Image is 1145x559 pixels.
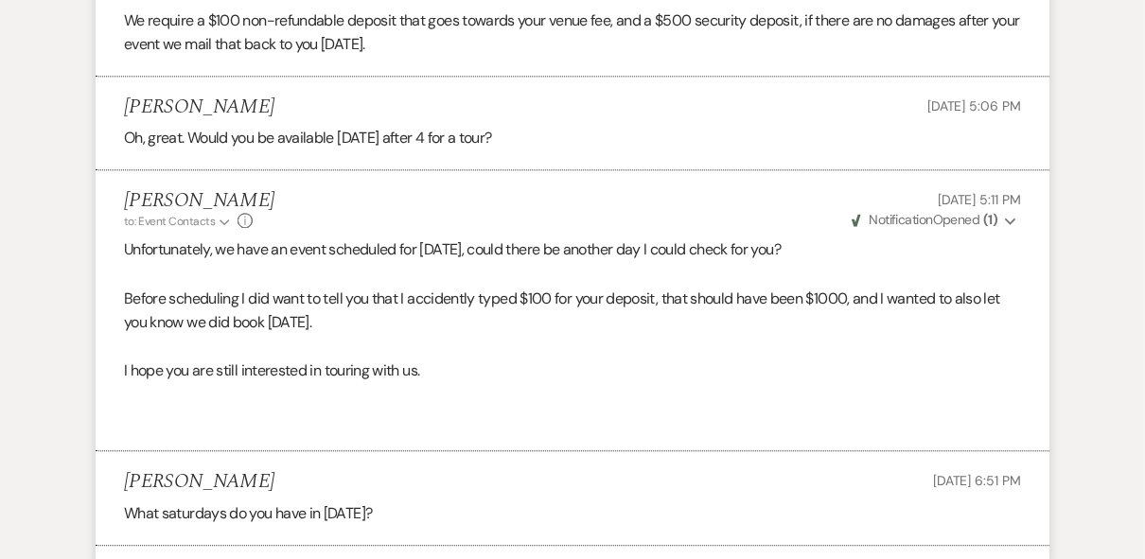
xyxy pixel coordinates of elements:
button: to: Event Contacts [124,213,233,230]
p: Oh, great. Would you be available [DATE] after 4 for a tour? [124,126,1021,150]
p: We require a $100 non-refundable deposit that goes towards your venue fee, and a $500 security de... [124,9,1021,57]
p: I hope you are still interested in touring with us. [124,358,1021,383]
p: Unfortunately, we have an event scheduled for [DATE], could there be another day I could check fo... [124,237,1021,262]
span: [DATE] 5:06 PM [927,97,1021,114]
p: What saturdays do you have in [DATE]? [124,501,1021,526]
p: Before scheduling I did want to tell you that I accidently typed $100 for your deposit, that shou... [124,287,1021,335]
button: NotificationOpened (1) [849,210,1021,230]
h5: [PERSON_NAME] [124,470,274,494]
span: to: Event Contacts [124,214,215,229]
span: [DATE] 5:11 PM [938,191,1021,208]
span: [DATE] 6:51 PM [933,472,1021,489]
h5: [PERSON_NAME] [124,189,274,213]
span: Opened [852,211,997,228]
span: Notification [869,211,932,228]
h5: [PERSON_NAME] [124,96,274,119]
strong: ( 1 ) [983,211,997,228]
